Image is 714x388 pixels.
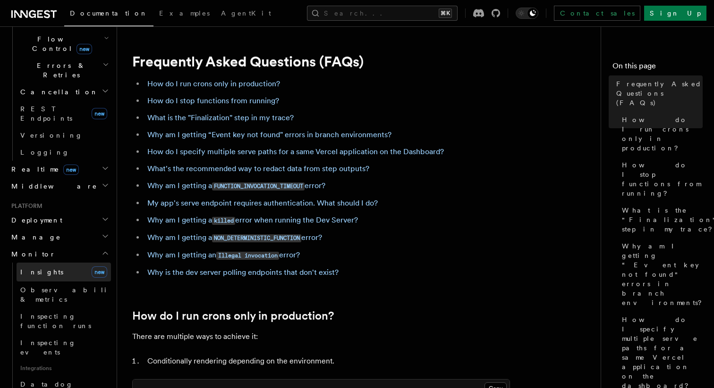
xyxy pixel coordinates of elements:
[644,6,706,21] a: Sign Up
[17,34,104,53] span: Flow Control
[17,308,111,334] a: Inspecting function runs
[307,6,458,21] button: Search...⌘K
[622,241,708,307] span: Why am I getting “Event key not found" errors in branch environments?
[147,130,391,139] a: Why am I getting “Event key not found" errors in branch environments?
[17,127,111,144] a: Versioning
[20,132,83,139] span: Versioning
[8,161,111,178] button: Realtimenew
[20,380,73,388] span: Datadog
[17,144,111,161] a: Logging
[212,182,305,190] code: FUNCTION_INVOCATION_TIMEOUT
[147,250,300,259] a: Why am I getting anIllegal invocationerror?
[64,3,153,26] a: Documentation
[622,115,703,153] span: How do I run crons only in production?
[147,268,339,277] a: Why is the dev server polling endpoints that don't exist?
[132,309,334,322] a: How do I run crons only in production?
[92,108,107,119] span: new
[17,61,102,80] span: Errors & Retries
[8,215,62,225] span: Deployment
[616,79,703,107] span: Frequently Asked Questions (FAQs)
[17,361,111,376] span: Integrations
[8,232,61,242] span: Manage
[70,9,148,17] span: Documentation
[212,234,301,242] code: NON_DETERMINISTIC_FUNCTION
[17,57,111,83] button: Errors & Retries
[212,217,235,225] code: killed
[132,330,510,343] p: There are multiple ways to achieve it:
[215,3,277,25] a: AgentKit
[76,44,92,54] span: new
[159,9,210,17] span: Examples
[618,238,703,311] a: Why am I getting “Event key not found" errors in branch environments?
[17,100,111,127] a: REST Endpointsnew
[63,165,79,175] span: new
[17,263,111,281] a: Insightsnew
[8,212,111,229] button: Deployment
[20,105,72,122] span: REST Endpoints
[20,339,76,356] span: Inspecting events
[20,313,91,330] span: Inspecting function runs
[147,181,325,190] a: Why am I getting aFUNCTION_INVOCATION_TIMEOUTerror?
[17,83,111,100] button: Cancellation
[20,286,118,303] span: Observability & metrics
[17,87,98,97] span: Cancellation
[17,281,111,308] a: Observability & metrics
[132,53,510,70] h1: Frequently Asked Questions (FAQs)
[618,111,703,157] a: How do I run crons only in production?
[144,355,510,368] li: Conditionally rendering depending on the environment.
[8,202,42,210] span: Platform
[92,266,107,278] span: new
[8,178,111,195] button: Middleware
[147,198,378,207] a: My app's serve endpoint requires authentication. What should I do?
[147,113,294,122] a: What is the "Finalization" step in my trace?
[147,215,358,224] a: Why am I getting akillederror when running the Dev Server?
[8,165,79,174] span: Realtime
[554,6,640,21] a: Contact sales
[8,182,97,191] span: Middleware
[147,79,280,88] a: How do I run crons only in production?
[147,233,322,242] a: Why am I getting aNON_DETERMINISTIC_FUNCTIONerror?
[8,246,111,263] button: Monitor
[147,164,369,173] a: What's the recommended way to redact data from step outputs?
[8,249,56,259] span: Monitor
[153,3,215,25] a: Examples
[618,202,703,238] a: What is the "Finalization" step in my trace?
[612,75,703,111] a: Frequently Asked Questions (FAQs)
[147,96,279,105] a: How do I stop functions from running?
[17,334,111,361] a: Inspecting events
[622,160,703,198] span: How do I stop functions from running?
[20,268,63,276] span: Insights
[147,147,444,156] a: How do I specify multiple serve paths for a same Vercel application on the Dashboard?
[439,8,452,18] kbd: ⌘K
[618,157,703,202] a: How do I stop functions from running?
[216,252,279,260] code: Illegal invocation
[516,8,538,19] button: Toggle dark mode
[612,60,703,75] h4: On this page
[20,149,69,156] span: Logging
[17,31,111,57] button: Flow Controlnew
[8,229,111,246] button: Manage
[221,9,271,17] span: AgentKit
